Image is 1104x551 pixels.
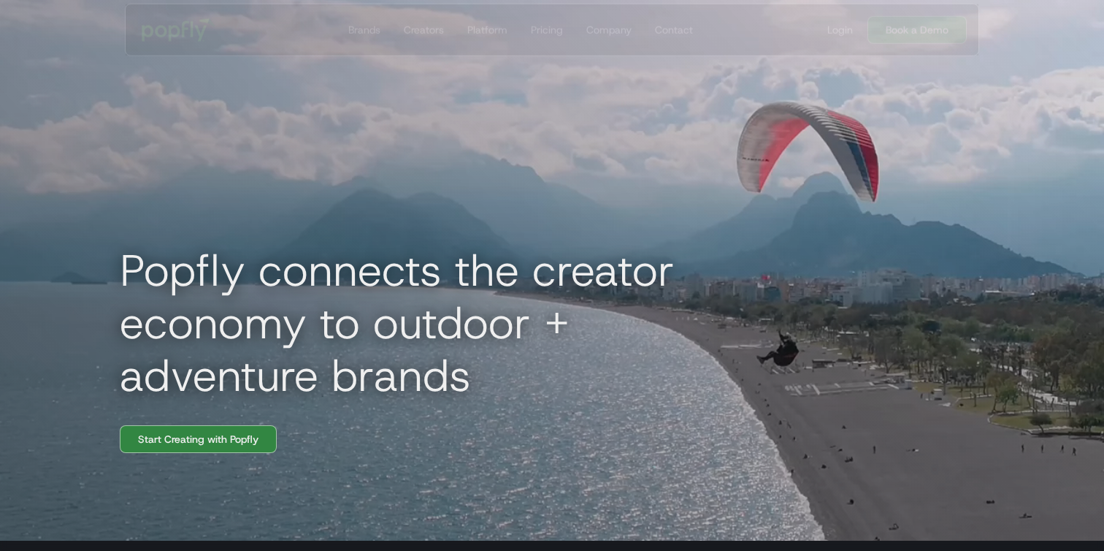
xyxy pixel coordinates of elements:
[525,4,569,56] a: Pricing
[827,23,853,37] div: Login
[821,23,859,37] a: Login
[655,23,693,37] div: Contact
[131,8,226,52] a: home
[867,16,967,44] a: Book a Demo
[342,4,386,56] a: Brands
[580,4,637,56] a: Company
[467,23,507,37] div: Platform
[108,244,765,402] h1: Popfly connects the creator economy to outdoor + adventure brands
[531,23,563,37] div: Pricing
[404,23,444,37] div: Creators
[398,4,450,56] a: Creators
[348,23,380,37] div: Brands
[461,4,513,56] a: Platform
[649,4,699,56] a: Contact
[120,425,277,453] a: Start Creating with Popfly
[586,23,632,37] div: Company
